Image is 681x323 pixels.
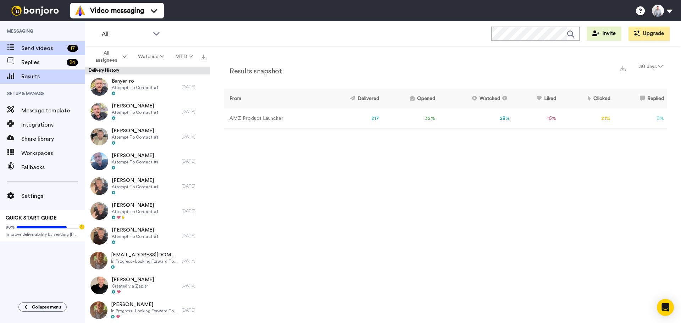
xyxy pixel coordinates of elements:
[182,307,206,313] div: [DATE]
[112,102,158,110] span: [PERSON_NAME]
[85,67,210,74] div: Delivery History
[6,224,15,230] span: 80%
[21,163,85,172] span: Fallbacks
[90,103,108,121] img: 2e3297ad-7b4b-465b-9425-51ea7bb2c183-thumb.jpg
[21,135,85,143] span: Share library
[112,85,158,90] span: Attempt To Contact #1
[90,227,108,245] img: 82feea36-85b1-4909-a956-633f91f64a67-thumb.jpg
[513,89,559,109] th: Liked
[85,174,210,199] a: [PERSON_NAME]Attempt To Contact #1[DATE]
[85,199,210,223] a: [PERSON_NAME]Attempt To Contact #1[DATE]
[513,109,559,128] td: 16 %
[85,99,210,124] a: [PERSON_NAME]Attempt To Contact #1[DATE]
[90,6,144,16] span: Video messaging
[438,109,513,128] td: 28 %
[620,66,626,71] img: export.svg
[21,121,85,129] span: Integrations
[90,152,108,170] img: 47eec350-e014-47dd-bac6-618c2f75f495-thumb.jpg
[92,50,121,64] span: All assignees
[18,302,67,312] button: Collapse menu
[111,251,178,258] span: [EMAIL_ADDRESS][DOMAIN_NAME]
[21,72,85,81] span: Results
[21,106,85,115] span: Message template
[112,152,158,159] span: [PERSON_NAME]
[21,149,85,157] span: Workspaces
[85,149,210,174] a: [PERSON_NAME]Attempt To Contact #1[DATE]
[85,223,210,248] a: [PERSON_NAME]Attempt To Contact #1[DATE]
[587,27,621,41] button: Invite
[112,134,158,140] span: Attempt To Contact #1
[112,283,154,289] span: Created via Zapier
[85,124,210,149] a: [PERSON_NAME]Attempt To Contact #1[DATE]
[90,177,108,195] img: 0aea1ecf-1f7f-4d4a-9d91-5e0a658f1ff1-thumb.jpg
[613,89,667,109] th: Replied
[321,109,382,128] td: 217
[438,89,513,109] th: Watched
[21,58,64,67] span: Replies
[618,63,628,73] button: Export a summary of each team member’s results that match this filter now.
[21,44,65,52] span: Send videos
[90,128,108,145] img: 35250c06-cf47-4814-b849-4f4c2eaafd41-thumb.jpg
[102,30,149,38] span: All
[199,51,209,62] button: Export all results that match these filters now.
[90,301,107,319] img: 54973974-09a7-4a68-a1fa-dfbdac630638-thumb.jpg
[74,5,86,16] img: vm-color.svg
[112,234,158,239] span: Attempt To Contact #1
[182,183,206,189] div: [DATE]
[90,277,108,294] img: 671b749b-35e3-481b-9155-d046afdde3ed-thumb.jpg
[182,84,206,90] div: [DATE]
[112,159,158,165] span: Attempt To Contact #1
[224,109,321,128] td: AMZ Product Launcher
[112,202,158,209] span: [PERSON_NAME]
[32,304,61,310] span: Collapse menu
[182,109,206,115] div: [DATE]
[111,301,178,308] span: [PERSON_NAME]
[635,60,667,73] button: 30 days
[321,89,382,109] th: Delivered
[112,78,158,85] span: Banyen ro
[87,47,132,67] button: All assignees
[112,227,158,234] span: [PERSON_NAME]
[90,78,108,96] img: b2cc2513-4d69-4991-b23d-97935973690b-thumb.jpg
[67,59,78,66] div: 94
[382,109,438,128] td: 32 %
[613,109,667,128] td: 0 %
[112,276,154,283] span: [PERSON_NAME]
[559,109,613,128] td: 21 %
[182,158,206,164] div: [DATE]
[559,89,613,109] th: Clicked
[201,55,206,60] img: export.svg
[6,232,79,237] span: Improve deliverability by sending [PERSON_NAME]’s from your own email
[85,248,210,273] a: [EMAIL_ADDRESS][DOMAIN_NAME]In Progress - Looking Forward To Working With You![DATE]
[224,89,321,109] th: From
[112,127,158,134] span: [PERSON_NAME]
[67,45,78,52] div: 17
[85,273,210,298] a: [PERSON_NAME]Created via Zapier[DATE]
[85,298,210,323] a: [PERSON_NAME]In Progress - Looking Forward To Working With You![DATE]
[182,283,206,288] div: [DATE]
[85,74,210,99] a: Banyen roAttempt To Contact #1[DATE]
[79,224,85,230] div: Tooltip anchor
[112,177,158,184] span: [PERSON_NAME]
[182,233,206,239] div: [DATE]
[112,209,158,215] span: Attempt To Contact #1
[111,308,178,314] span: In Progress - Looking Forward To Working With You!
[132,50,170,63] button: Watched
[112,110,158,115] span: Attempt To Contact #1
[90,252,107,269] img: 9acfee8c-db8b-493e-b18d-5d23376c2b01-thumb.jpg
[224,67,282,75] h2: Results snapshot
[629,27,670,41] button: Upgrade
[382,89,438,109] th: Opened
[21,192,85,200] span: Settings
[657,299,674,316] div: Open Intercom Messenger
[90,202,108,220] img: 106faee3-25cc-4001-b2f9-4a933d891597-thumb.jpg
[182,208,206,214] div: [DATE]
[111,258,178,264] span: In Progress - Looking Forward To Working With You!
[182,134,206,139] div: [DATE]
[9,6,62,16] img: bj-logo-header-white.svg
[112,184,158,190] span: Attempt To Contact #1
[182,258,206,263] div: [DATE]
[6,216,57,221] span: QUICK START GUIDE
[170,50,199,63] button: MTD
